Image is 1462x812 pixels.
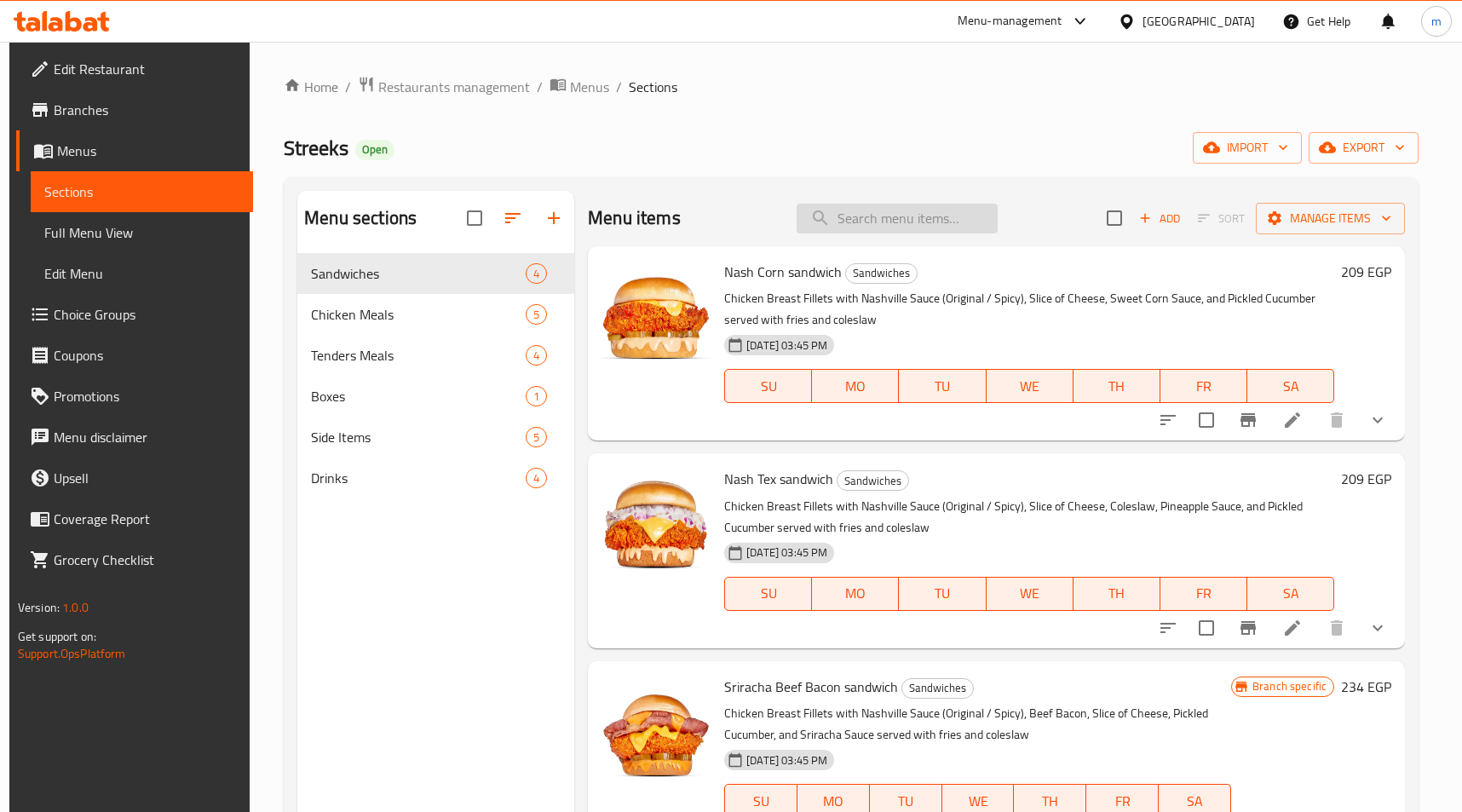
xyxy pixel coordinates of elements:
[812,369,899,403] button: MO
[1254,581,1327,606] span: SA
[1148,608,1189,648] button: sort-choices
[740,337,834,354] span: [DATE] 03:45 PM
[527,307,546,323] span: 5
[899,577,986,611] button: TU
[724,496,1334,538] p: Chicken Breast Fillets with Nashville Sauce (Original / Spicy), Slice of Cheese, Coleslaw, Pineap...
[297,417,574,458] div: Side Items5
[345,77,351,97] li: /
[284,77,338,97] a: Home
[311,427,526,447] span: Side Items
[526,386,547,406] div: items
[601,467,711,576] img: Nash Tex sandwich
[31,253,254,294] a: Edit Menu
[54,386,240,406] span: Promotions
[1341,467,1391,491] h6: 209 EGP
[54,100,240,120] span: Branches
[54,304,240,325] span: Choice Groups
[740,752,834,769] span: [DATE] 03:45 PM
[570,77,609,97] span: Menus
[54,427,240,447] span: Menu disclaimer
[1080,374,1154,399] span: TH
[1137,209,1183,228] span: Add
[358,76,530,98] a: Restaurants management
[1228,400,1269,441] button: Branch-specific-item
[1357,400,1398,441] button: show more
[1357,608,1398,648] button: show more
[16,376,254,417] a: Promotions
[1148,400,1189,441] button: sort-choices
[906,581,979,606] span: TU
[588,205,681,231] h2: Menu items
[1341,675,1391,699] h6: 234 EGP
[527,429,546,446] span: 5
[1189,610,1224,646] span: Select to update
[355,140,394,160] div: Open
[16,498,254,539] a: Coverage Report
[1132,205,1187,232] span: Add item
[1073,577,1160,611] button: TH
[54,468,240,488] span: Upsell
[537,77,543,97] li: /
[1096,200,1132,236] span: Select section
[845,263,918,284] div: Sandwiches
[284,129,348,167] span: Streeks
[724,674,898,700] span: Sriracha Beef Bacon sandwich
[1073,369,1160,403] button: TH
[724,466,833,492] span: Nash Tex sandwich
[1080,581,1154,606] span: TH
[958,11,1062,32] div: Menu-management
[311,386,526,406] div: Boxes
[16,539,254,580] a: Grocery Checklist
[62,596,89,619] span: 1.0.0
[1167,581,1240,606] span: FR
[1160,577,1247,611] button: FR
[526,345,547,366] div: items
[1132,205,1187,232] button: Add
[1247,369,1334,403] button: SA
[44,181,240,202] span: Sections
[54,345,240,366] span: Coupons
[57,141,240,161] span: Menus
[901,678,974,699] div: Sandwiches
[457,200,492,236] span: Select all sections
[527,389,546,405] span: 1
[732,581,805,606] span: SU
[819,581,892,606] span: MO
[906,374,979,399] span: TU
[987,577,1073,611] button: WE
[740,544,834,561] span: [DATE] 03:45 PM
[1431,12,1442,31] span: m
[629,77,677,97] span: Sections
[16,89,254,130] a: Branches
[724,259,842,285] span: Nash Corn sandwich
[846,263,917,283] span: Sandwiches
[311,304,526,325] span: Chicken Meals
[1256,203,1405,234] button: Manage items
[31,171,254,212] a: Sections
[297,294,574,335] div: Chicken Meals5
[1309,132,1419,164] button: export
[1143,12,1255,31] div: [GEOGRAPHIC_DATA]
[526,468,547,488] div: items
[724,577,812,611] button: SU
[616,77,622,97] li: /
[1322,137,1405,158] span: export
[311,263,526,284] span: Sandwiches
[1167,374,1240,399] span: FR
[550,76,609,98] a: Menus
[837,471,908,491] span: Sandwiches
[724,369,812,403] button: SU
[44,263,240,284] span: Edit Menu
[1246,678,1333,694] span: Branch specific
[526,304,547,325] div: items
[987,369,1073,403] button: WE
[724,288,1334,331] p: Chicken Breast Fillets with Nashville Sauce (Original / Spicy), Slice of Cheese, Sweet Corn Sauce...
[1282,618,1303,638] a: Edit menu item
[16,49,254,89] a: Edit Restaurant
[527,266,546,282] span: 4
[54,550,240,570] span: Grocery Checklist
[492,198,533,239] span: Sort sections
[527,348,546,364] span: 4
